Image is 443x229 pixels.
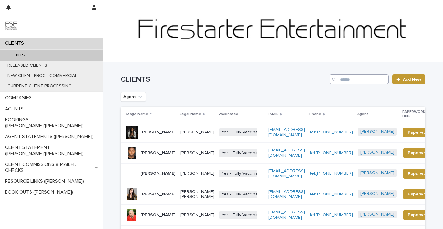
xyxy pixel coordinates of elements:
a: [PERSON_NAME] [360,150,394,155]
a: tel:[PHONE_NUMBER] [310,130,353,134]
span: Yes - Fully Vaccinated [219,191,267,198]
h1: CLIENTS [121,75,327,84]
p: Vaccinated [219,111,238,118]
p: [PERSON_NAME] [180,150,214,156]
p: Legal Name [180,111,201,118]
p: CLIENTS [2,53,30,58]
span: Paperwork [408,172,430,176]
a: [EMAIL_ADDRESS][DOMAIN_NAME] [268,128,305,137]
span: Yes - Fully Vaccinated [219,170,267,177]
a: Paperwork [403,210,435,220]
p: [PERSON_NAME] [141,171,175,176]
a: [PERSON_NAME] [360,212,394,217]
span: Paperwork [408,213,430,217]
p: Agent [357,111,368,118]
p: [PERSON_NAME] [PERSON_NAME] [180,189,214,200]
a: Paperwork [403,189,435,199]
span: Yes - Fully Vaccinated [219,211,267,219]
a: tel:[PHONE_NUMBER] [310,192,353,196]
p: EMAIL [268,111,278,118]
a: [PERSON_NAME] [360,191,394,196]
p: [PERSON_NAME] [141,130,175,135]
a: Paperwork [403,148,435,158]
a: [EMAIL_ADDRESS][DOMAIN_NAME] [268,169,305,178]
a: tel:[PHONE_NUMBER] [310,171,353,176]
span: Add New [403,77,421,82]
button: Agent [121,92,146,102]
p: BOOKINGS ([PERSON_NAME]/[PERSON_NAME]) [2,117,103,129]
input: Search [330,74,389,84]
p: CLIENT STATEMENT ([PERSON_NAME]/[PERSON_NAME]) [2,145,103,156]
p: [PERSON_NAME] [180,130,214,135]
p: PAPERWORK LINK [402,109,431,120]
p: BOOK OUTS ([PERSON_NAME]) [2,189,78,195]
a: [EMAIL_ADDRESS][DOMAIN_NAME] [268,148,305,158]
p: RELEASED CLIENTS [2,63,52,68]
span: Paperwork [408,151,430,155]
a: [EMAIL_ADDRESS][DOMAIN_NAME] [268,210,305,220]
a: Add New [392,74,425,84]
span: Paperwork [408,130,430,135]
a: tel:[PHONE_NUMBER] [310,213,353,217]
span: Yes - Fully Vaccinated [219,128,267,136]
p: NEW CLIENT PROC - COMMERCIAL [2,73,82,79]
a: tel:[PHONE_NUMBER] [310,151,353,155]
p: [PERSON_NAME] [141,213,175,218]
p: [PERSON_NAME] [141,192,175,197]
p: COMPANIES [2,95,37,101]
p: Phone [309,111,321,118]
a: Paperwork [403,128,435,137]
img: 9JgRvJ3ETPGCJDhvPVA5 [5,20,17,33]
a: [PERSON_NAME] [360,129,394,134]
a: [PERSON_NAME] [360,170,394,176]
p: [PERSON_NAME] [180,171,214,176]
p: CLIENTS [2,40,29,46]
a: [EMAIL_ADDRESS][DOMAIN_NAME] [268,190,305,199]
span: Yes - Fully Vaccinated [219,149,267,157]
p: AGENT STATEMENTS ([PERSON_NAME]) [2,134,99,140]
p: AGENTS [2,106,29,112]
span: Paperwork [408,192,430,196]
a: Paperwork [403,169,435,179]
p: [PERSON_NAME] [141,150,175,156]
p: [PERSON_NAME] [180,213,214,218]
p: Stage Name [126,111,148,118]
p: CLIENT COMMISSIONS & MAILED CHECKS [2,162,95,173]
p: CURRENT CLIENT PROCESSING [2,83,76,89]
p: RESOURCE LINKS ([PERSON_NAME]) [2,178,89,184]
